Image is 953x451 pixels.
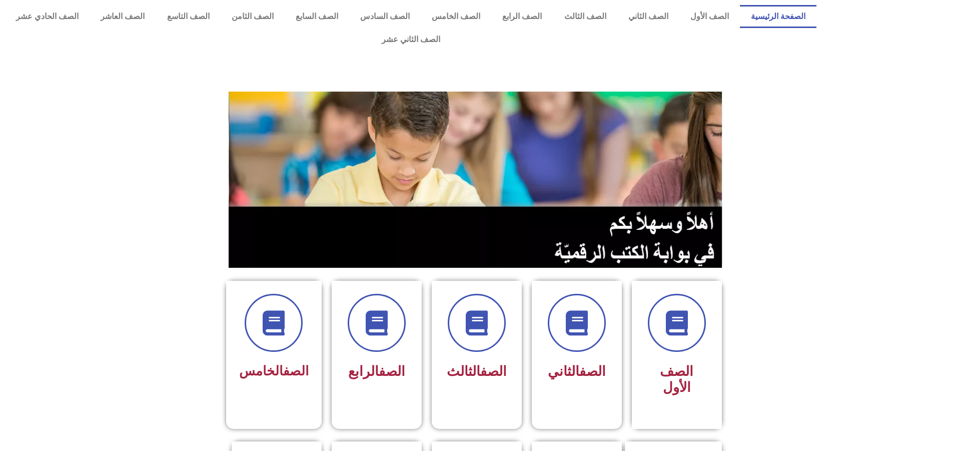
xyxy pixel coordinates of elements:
[379,363,405,379] a: الصف
[548,363,606,379] span: الثاني
[740,5,816,28] a: الصفحة الرئيسية
[491,5,553,28] a: الصف الرابع
[447,363,507,379] span: الثالث
[221,5,285,28] a: الصف الثامن
[480,363,507,379] a: الصف
[90,5,156,28] a: الصف العاشر
[421,5,491,28] a: الصف الخامس
[679,5,740,28] a: الصف الأول
[5,5,90,28] a: الصف الحادي عشر
[285,5,349,28] a: الصف السابع
[617,5,679,28] a: الصف الثاني
[553,5,617,28] a: الصف الثالث
[156,5,220,28] a: الصف التاسع
[349,5,421,28] a: الصف السادس
[5,28,816,51] a: الصف الثاني عشر
[283,363,309,378] a: الصف
[660,363,693,395] span: الصف الأول
[579,363,606,379] a: الصف
[348,363,405,379] span: الرابع
[239,363,309,378] span: الخامس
